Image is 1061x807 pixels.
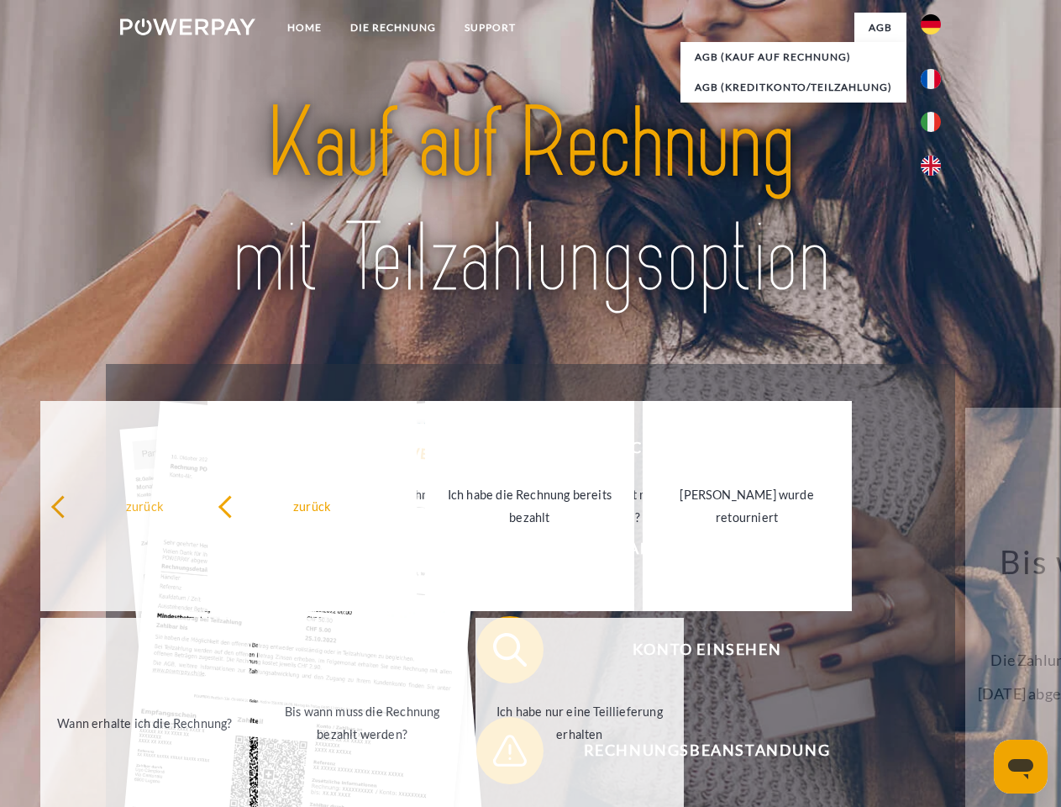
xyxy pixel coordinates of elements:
[680,42,906,72] a: AGB (Kauf auf Rechnung)
[680,72,906,103] a: AGB (Kreditkonto/Teilzahlung)
[921,156,941,176] img: en
[921,14,941,34] img: de
[994,740,1048,794] iframe: Schaltfläche zum Öffnen des Messaging-Fensters
[435,483,624,529] div: Ich habe die Rechnung bereits bezahlt
[501,717,912,784] span: Rechnungsbeanstandung
[268,700,457,746] div: Bis wann muss die Rechnung bezahlt werden?
[336,13,450,43] a: DIE RECHNUNG
[450,13,530,43] a: SUPPORT
[653,483,842,529] div: [PERSON_NAME] wurde retourniert
[50,711,239,734] div: Wann erhalte ich die Rechnung?
[486,700,675,746] div: Ich habe nur eine Teillieferung erhalten
[921,112,941,132] img: it
[160,81,901,322] img: title-powerpay_de.svg
[921,69,941,89] img: fr
[50,494,239,517] div: zurück
[273,13,336,43] a: Home
[120,18,255,35] img: logo-powerpay-white.svg
[218,494,407,517] div: zurück
[501,616,912,683] span: Konto einsehen
[854,13,906,43] a: agb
